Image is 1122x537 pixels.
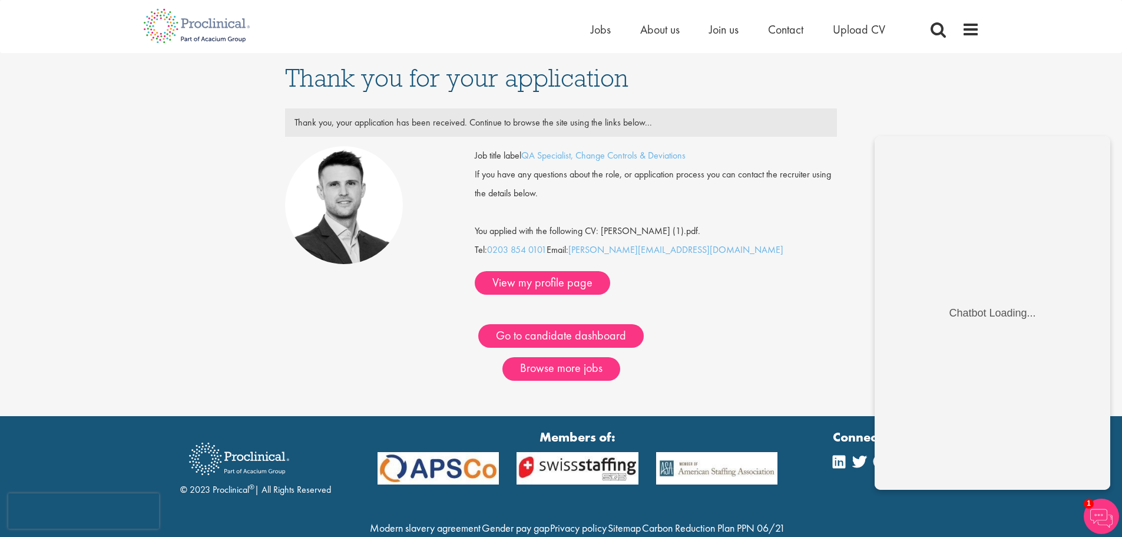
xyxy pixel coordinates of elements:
div: Chatbot Loading... [74,171,161,183]
a: View my profile page [475,271,610,295]
img: Joshua Godden [285,146,403,264]
div: Thank you, your application has been received. Continue to browse the site using the links below... [286,113,837,132]
sup: ® [249,482,254,492]
a: Go to candidate dashboard [478,324,644,348]
a: Upload CV [833,22,885,37]
span: Thank you for your application [285,62,628,94]
a: 0203 854 0101 [487,243,547,256]
a: Browse more jobs [502,357,620,381]
strong: Connect with us: [833,428,933,446]
iframe: reCAPTCHA [8,493,159,529]
a: Carbon Reduction Plan PPN 06/21 [642,521,785,535]
a: [PERSON_NAME][EMAIL_ADDRESS][DOMAIN_NAME] [568,243,783,256]
a: Jobs [591,22,611,37]
strong: Members of: [378,428,778,446]
img: APSCo [647,452,787,485]
img: APSCo [508,452,647,485]
a: Contact [768,22,803,37]
a: Modern slavery agreement [370,521,481,535]
div: If you have any questions about the role, or application process you can contact the recruiter us... [466,165,846,203]
div: © 2023 Proclinical | All Rights Reserved [180,434,331,497]
span: 1 [1084,499,1094,509]
div: Job title label [466,146,846,165]
a: Sitemap [608,521,641,535]
a: QA Specialist, Change Controls & Deviations [521,149,686,162]
a: Privacy policy [550,521,607,535]
a: Gender pay gap [482,521,550,535]
a: Join us [709,22,739,37]
div: Tel: Email: [475,146,837,295]
a: About us [640,22,680,37]
img: Proclinical Recruitment [180,434,298,483]
div: You applied with the following CV: [PERSON_NAME] (1).pdf. [466,203,846,241]
img: APSCo [369,452,508,485]
img: Chatbot [1084,499,1119,534]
